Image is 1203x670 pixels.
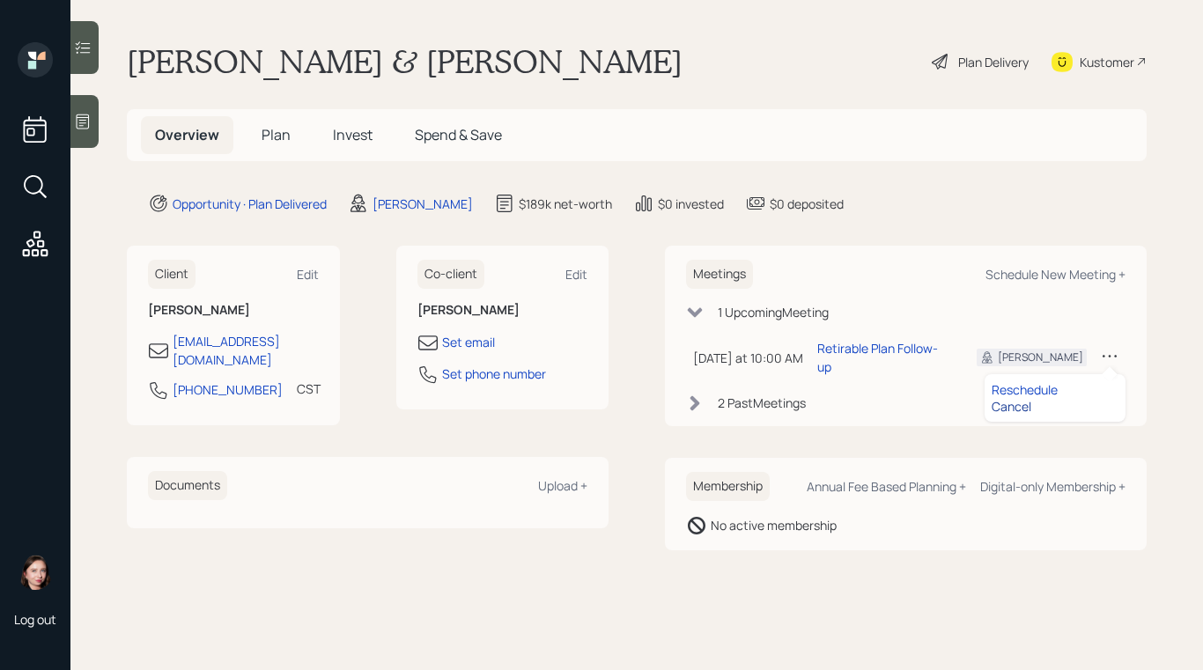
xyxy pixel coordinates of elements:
[538,477,587,494] div: Upload +
[992,381,1118,398] div: Reschedule
[173,380,283,399] div: [PHONE_NUMBER]
[770,195,844,213] div: $0 deposited
[1080,53,1134,71] div: Kustomer
[807,478,966,495] div: Annual Fee Based Planning +
[658,195,724,213] div: $0 invested
[18,555,53,590] img: aleksandra-headshot.png
[417,260,484,289] h6: Co-client
[173,332,319,369] div: [EMAIL_ADDRESS][DOMAIN_NAME]
[173,195,327,213] div: Opportunity · Plan Delivered
[718,394,806,412] div: 2 Past Meeting s
[415,125,502,144] span: Spend & Save
[998,350,1083,365] div: [PERSON_NAME]
[711,516,837,534] div: No active membership
[297,379,321,398] div: CST
[985,266,1126,283] div: Schedule New Meeting +
[14,611,56,628] div: Log out
[817,339,948,376] div: Retirable Plan Follow-up
[442,364,546,383] div: Set phone number
[519,195,612,213] div: $189k net-worth
[442,333,495,351] div: Set email
[297,266,319,283] div: Edit
[686,472,770,501] h6: Membership
[958,53,1029,71] div: Plan Delivery
[333,125,373,144] span: Invest
[148,303,319,318] h6: [PERSON_NAME]
[417,303,588,318] h6: [PERSON_NAME]
[155,125,219,144] span: Overview
[718,303,829,321] div: 1 Upcoming Meeting
[686,260,753,289] h6: Meetings
[992,398,1118,415] div: Cancel
[693,349,803,367] div: [DATE] at 10:00 AM
[565,266,587,283] div: Edit
[148,260,196,289] h6: Client
[262,125,291,144] span: Plan
[980,478,1126,495] div: Digital-only Membership +
[127,42,683,81] h1: [PERSON_NAME] & [PERSON_NAME]
[148,471,227,500] h6: Documents
[373,195,473,213] div: [PERSON_NAME]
